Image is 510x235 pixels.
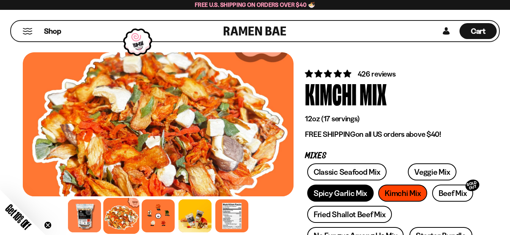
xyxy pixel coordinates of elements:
[305,152,476,160] p: Mixes
[195,1,315,8] span: Free U.S. Shipping on Orders over $40 🍜
[307,185,374,202] a: Spicy Garlic Mix
[305,114,476,124] p: 12oz (17 servings)
[44,23,61,39] a: Shop
[305,69,352,78] span: 4.76 stars
[360,79,387,108] div: Mix
[358,69,396,78] span: 426 reviews
[305,79,357,108] div: Kimchi
[44,26,61,36] span: Shop
[408,163,456,180] a: Veggie Mix
[307,163,387,180] a: Classic Seafood Mix
[305,130,355,139] strong: FREE SHIPPING
[305,130,476,139] p: on all US orders above $40!
[464,178,481,193] div: SOLD OUT
[307,206,392,223] a: Fried Shallot Beef Mix
[3,202,33,232] span: Get 10% Off
[432,185,474,202] a: Beef MixSOLD OUT
[22,28,33,34] button: Mobile Menu Trigger
[459,21,497,41] a: Cart
[44,221,52,229] button: Close teaser
[471,27,486,36] span: Cart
